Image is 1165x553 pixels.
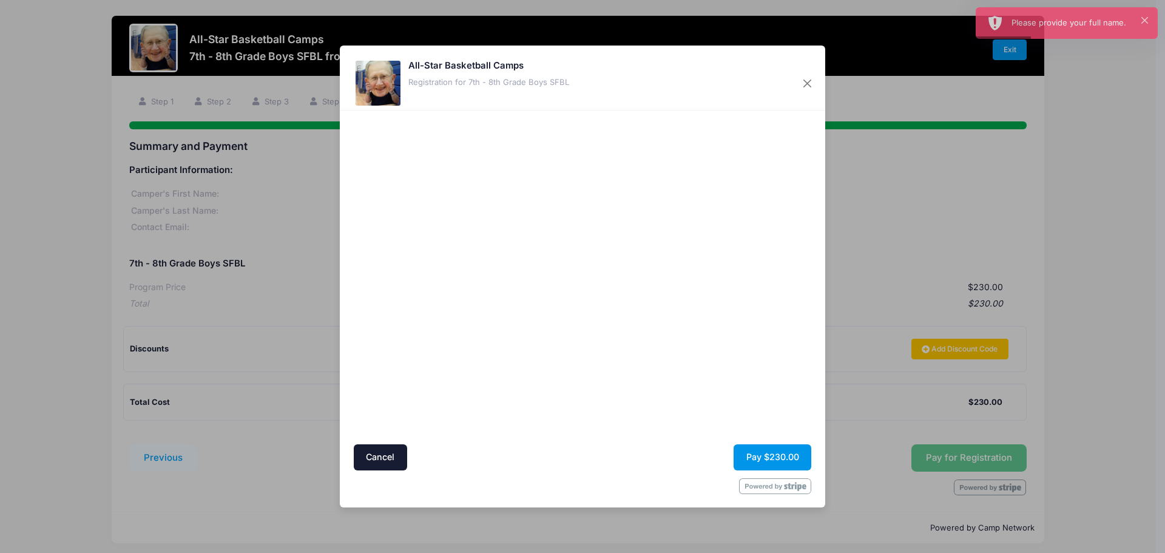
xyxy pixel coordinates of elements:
[1011,17,1148,29] div: Please provide your full name.
[351,260,579,263] iframe: Google autocomplete suggestions dropdown list
[354,444,407,470] button: Cancel
[408,59,569,72] h5: All-Star Basketball Camps
[408,76,569,89] div: Registration for 7th - 8th Grade Boys SFBL
[1141,17,1148,24] button: ×
[351,114,579,440] iframe: Secure address input frame
[797,73,819,95] button: Close
[734,444,811,470] button: Pay $230.00
[586,114,814,335] iframe: Secure payment input frame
